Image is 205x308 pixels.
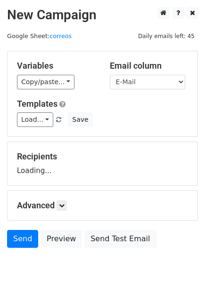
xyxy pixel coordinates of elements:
[7,7,198,23] h2: New Campaign
[41,230,82,248] a: Preview
[17,112,53,127] a: Load...
[84,230,156,248] a: Send Test Email
[49,32,72,39] a: correos
[7,230,38,248] a: Send
[68,112,92,127] button: Save
[7,32,72,39] small: Google Sheet:
[110,61,189,71] h5: Email column
[135,31,198,41] span: Daily emails left: 45
[135,32,198,39] a: Daily emails left: 45
[17,99,57,109] a: Templates
[17,151,188,162] h5: Recipients
[17,61,96,71] h5: Variables
[17,75,74,89] a: Copy/paste...
[158,263,205,308] iframe: Chat Widget
[17,200,188,211] h5: Advanced
[17,151,188,176] div: Loading...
